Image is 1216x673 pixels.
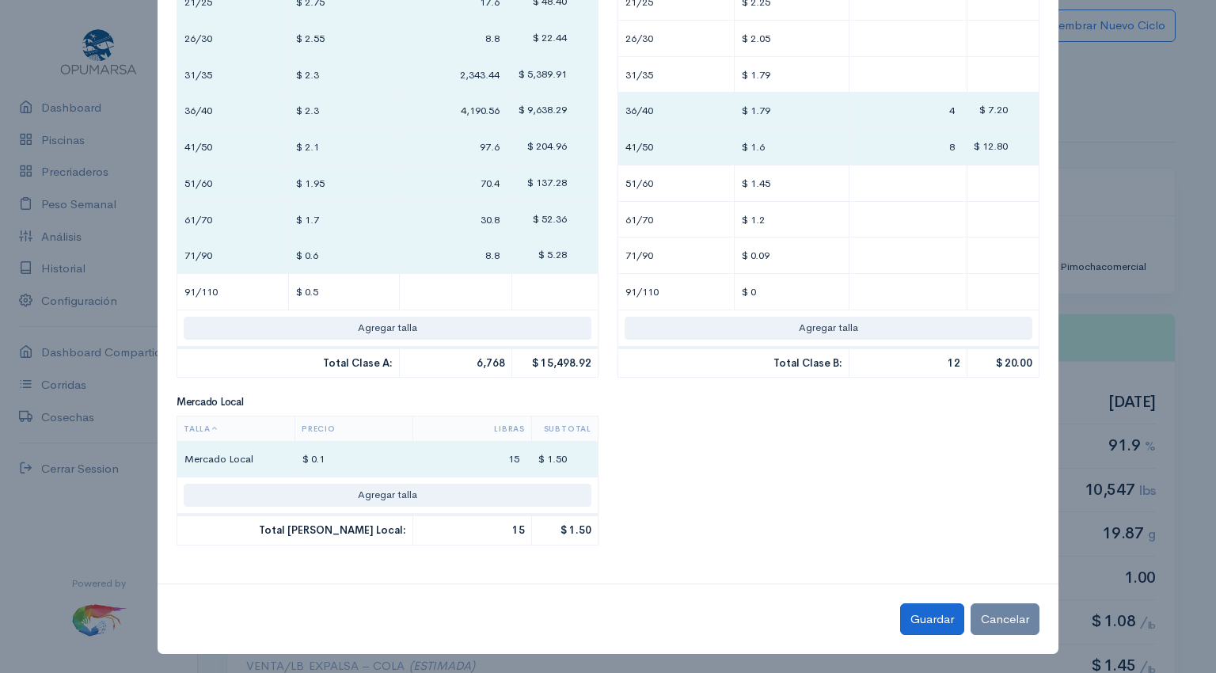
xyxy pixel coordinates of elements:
td: 12 [849,348,967,378]
button: Guardar [900,603,964,636]
button: Agregar talla [184,317,591,340]
button: Cancelar [971,603,1039,636]
span: $ 7.20 [979,103,1008,116]
td: $ 20.00 [967,348,1039,378]
td: $ 15,498.92 [511,348,598,378]
h5: Mercado Local [177,397,598,408]
span: $ 22.44 [533,30,567,44]
span: $ 204.96 [527,139,567,153]
td: 15 [412,515,531,545]
span: $ 137.28 [527,175,567,188]
button: Agregar talla [184,484,591,507]
th: Precio [295,416,412,441]
span: $ 52.36 [533,211,567,225]
td: Total Clase A: [177,348,400,378]
th: Talla [177,416,295,441]
span: $ 5.28 [538,248,567,261]
td: Total Clase B: [618,348,849,378]
th: Libras [412,416,531,441]
td: $ 1.50 [531,515,598,545]
span: $ 9,638.29 [519,103,567,116]
span: $ 5,389.91 [519,67,567,80]
span: $ 1.50 [538,451,567,465]
td: 6,768 [399,348,511,378]
th: Subtotal [531,416,598,441]
button: Agregar talla [625,317,1032,340]
span: $ 12.80 [974,139,1008,153]
td: Total [PERSON_NAME] Local: [177,515,413,545]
